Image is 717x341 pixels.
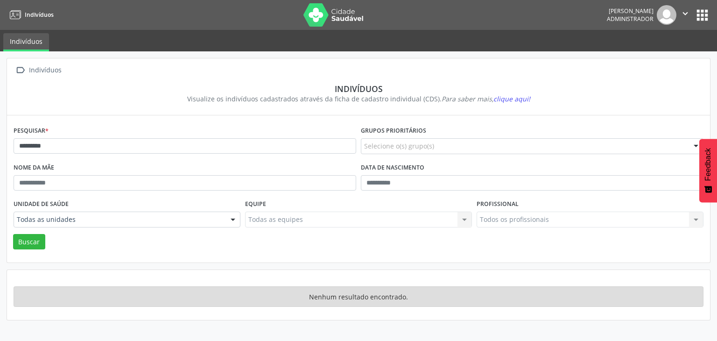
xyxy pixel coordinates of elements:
label: Pesquisar [14,124,49,138]
label: Unidade de saúde [14,197,69,212]
a: Indivíduos [3,33,49,51]
button: Buscar [13,234,45,250]
i:  [680,8,690,19]
label: Profissional [477,197,519,212]
div: Indivíduos [27,64,63,77]
a: Indivíduos [7,7,54,22]
span: clique aqui! [493,94,530,103]
label: Grupos prioritários [361,124,426,138]
label: Nome da mãe [14,161,54,175]
span: Feedback [704,148,712,181]
i:  [14,64,27,77]
span: Selecione o(s) grupo(s) [364,141,434,151]
img: img [657,5,676,25]
i: Para saber mais, [442,94,530,103]
label: Data de nascimento [361,161,424,175]
span: Todas as unidades [17,215,221,224]
label: Equipe [245,197,266,212]
button: Feedback - Mostrar pesquisa [699,139,717,202]
div: Nenhum resultado encontrado. [14,286,703,307]
a:  Indivíduos [14,64,63,77]
button: apps [694,7,710,23]
div: [PERSON_NAME] [607,7,654,15]
span: Indivíduos [25,11,54,19]
div: Visualize os indivíduos cadastrados através da ficha de cadastro individual (CDS). [20,94,697,104]
span: Administrador [607,15,654,23]
div: Indivíduos [20,84,697,94]
button:  [676,5,694,25]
